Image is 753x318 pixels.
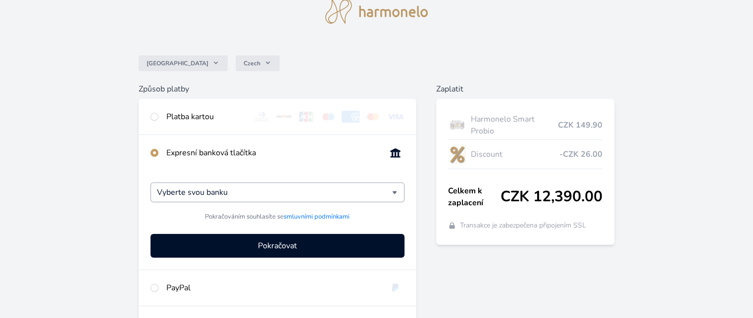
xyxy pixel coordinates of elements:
span: [GEOGRAPHIC_DATA] [147,59,208,67]
button: Czech [236,55,280,71]
div: Vyberte svou banku [151,182,404,202]
img: jcb.svg [297,111,315,123]
h6: Způsob platby [139,83,416,95]
input: Hledat... [157,186,392,198]
h6: Zaplatit [436,83,614,95]
img: discount-lo.png [448,142,467,167]
span: Pokračovat [258,240,297,252]
button: Pokračovat [151,234,404,258]
span: Celkem k zaplacení [448,185,501,209]
img: discover.svg [275,111,293,123]
div: Expresní banková tlačítka [166,147,378,159]
div: PayPal [166,282,378,294]
img: onlineBanking_CZ.svg [386,147,404,159]
img: maestro.svg [319,111,338,123]
span: -CZK 26.00 [559,148,602,160]
span: CZK 12,390.00 [501,188,602,206]
img: paypal.svg [386,282,404,294]
span: Czech [244,59,260,67]
img: diners.svg [252,111,271,123]
span: CZK 149.90 [558,119,602,131]
span: Discount [470,148,559,160]
span: Harmonelo Smart Probio [470,113,557,137]
span: Pokračováním souhlasíte se [205,212,350,222]
img: Box-6-lahvi-SMART-PROBIO-1_(1)-lo.png [448,113,467,137]
button: [GEOGRAPHIC_DATA] [139,55,228,71]
img: mc.svg [364,111,382,123]
span: Transakce je zabezpečena připojením SSL [460,221,586,230]
div: Platba kartou [166,111,245,123]
a: smluvními podmínkami [284,212,350,221]
img: visa.svg [386,111,404,123]
img: amex.svg [342,111,360,123]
